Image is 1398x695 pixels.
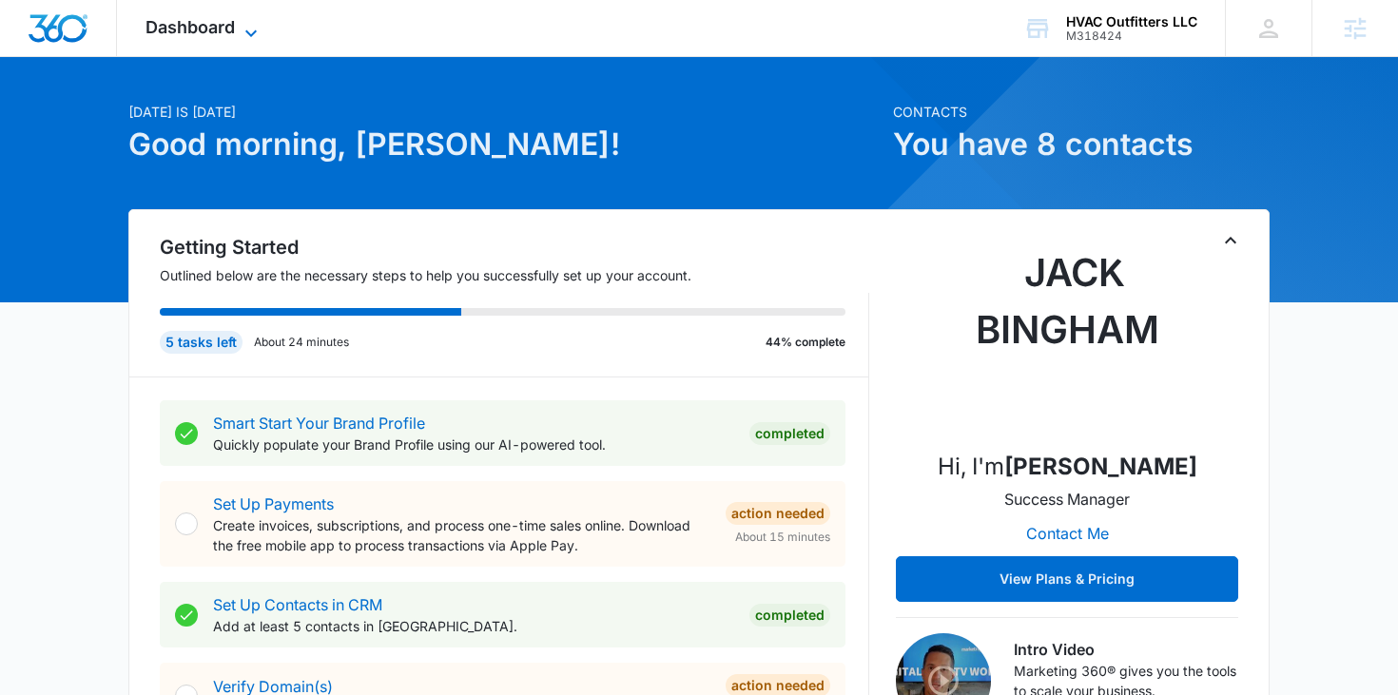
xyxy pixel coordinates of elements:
[972,244,1162,434] img: Jack Bingham
[893,122,1270,167] h1: You have 8 contacts
[749,604,830,627] div: Completed
[160,331,243,354] div: 5 tasks left
[726,502,830,525] div: Action Needed
[1066,29,1197,43] div: account id
[128,122,882,167] h1: Good morning, [PERSON_NAME]!
[1066,14,1197,29] div: account name
[766,334,845,351] p: 44% complete
[1219,229,1242,252] button: Toggle Collapse
[213,434,734,454] p: Quickly populate your Brand Profile using our AI-powered tool.
[146,17,235,37] span: Dashboard
[213,616,734,636] p: Add at least 5 contacts in [GEOGRAPHIC_DATA].
[213,515,710,555] p: Create invoices, subscriptions, and process one-time sales online. Download the free mobile app t...
[254,334,349,351] p: About 24 minutes
[896,556,1238,602] button: View Plans & Pricing
[213,494,334,513] a: Set Up Payments
[735,529,830,546] span: About 15 minutes
[749,422,830,445] div: Completed
[160,233,869,261] h2: Getting Started
[1014,638,1238,661] h3: Intro Video
[1004,453,1197,480] strong: [PERSON_NAME]
[893,102,1270,122] p: Contacts
[213,414,425,433] a: Smart Start Your Brand Profile
[1007,511,1128,556] button: Contact Me
[1004,488,1130,511] p: Success Manager
[160,265,869,285] p: Outlined below are the necessary steps to help you successfully set up your account.
[213,595,382,614] a: Set Up Contacts in CRM
[128,102,882,122] p: [DATE] is [DATE]
[938,450,1197,484] p: Hi, I'm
